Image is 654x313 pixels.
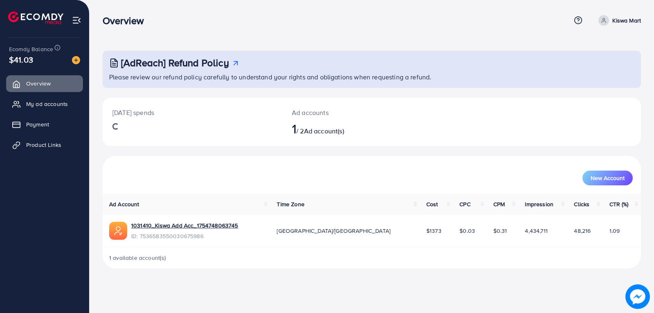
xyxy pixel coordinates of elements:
span: Product Links [26,141,61,149]
a: My ad accounts [6,96,83,112]
p: Please review our refund policy carefully to understand your rights and obligations when requesti... [109,72,636,82]
span: CPC [459,200,470,208]
span: 1 available account(s) [109,254,166,262]
a: Product Links [6,137,83,153]
p: Ad accounts [292,108,407,117]
span: $41.03 [9,54,33,65]
span: Ecomdy Balance [9,45,53,53]
a: Payment [6,116,83,133]
img: image [72,56,80,64]
span: Payment [26,120,49,128]
span: $1373 [426,227,441,235]
a: 1031410_Kiswa Add Acc_1754748063745 [131,221,238,230]
button: New Account [582,171,633,185]
h2: / 2 [292,121,407,136]
span: $0.31 [493,227,507,235]
span: 1.09 [609,227,620,235]
span: ID: 7536583550030675986 [131,232,238,240]
span: Clicks [574,200,589,208]
span: 4,434,711 [525,227,547,235]
span: Time Zone [277,200,304,208]
img: logo [8,11,63,24]
span: CPM [493,200,505,208]
img: ic-ads-acc.e4c84228.svg [109,222,127,240]
span: Impression [525,200,553,208]
img: menu [72,16,81,25]
p: Kiswa Mart [612,16,641,25]
p: [DATE] spends [112,108,272,117]
a: Overview [6,75,83,92]
span: Ad Account [109,200,139,208]
span: 1 [292,119,296,138]
span: [GEOGRAPHIC_DATA]/[GEOGRAPHIC_DATA] [277,227,390,235]
span: My ad accounts [26,100,68,108]
h3: [AdReach] Refund Policy [121,57,229,69]
span: Cost [426,200,438,208]
span: Ad account(s) [304,126,344,135]
span: $0.03 [459,227,475,235]
span: New Account [591,175,625,181]
h3: Overview [103,15,150,27]
span: Overview [26,79,51,88]
span: CTR (%) [609,200,629,208]
a: Kiswa Mart [595,15,641,26]
span: 48,216 [574,227,591,235]
img: image [625,284,650,309]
